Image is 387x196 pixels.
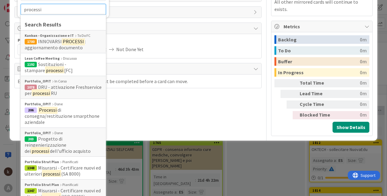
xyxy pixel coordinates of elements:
[336,79,367,87] div: 0m
[116,44,144,54] span: Not Done Yet
[278,57,360,66] div: Buffer
[284,23,361,30] span: Metrics
[25,33,74,38] b: Kanban - Organizzazione e IT
[278,68,360,77] div: In Progress
[360,35,367,44] div: 0m
[300,90,333,98] div: Lead Time
[32,89,51,97] mark: processi
[25,130,102,136] div: Done
[25,79,51,84] b: Portfolio_OPIT
[21,4,106,15] input: Search for card by title or ID
[360,46,367,55] div: 0m
[300,100,333,109] div: Cycle Time
[25,101,51,107] b: Portfolio_OPIT
[25,79,102,84] div: In Corso
[25,38,86,51] span: : aggiornamento documento
[25,39,37,44] div: 1700
[360,57,367,66] div: 0m
[27,25,250,32] span: Dates
[333,122,369,133] button: Show Details
[18,78,188,85] div: Exit Criteria are mandatory tasks that must be completed before a card can move.
[18,37,71,44] span: Planned Dates
[336,111,367,119] div: 0m
[51,90,57,96] span: RU
[25,130,51,136] b: Portfolio_OPIT
[25,159,59,165] b: Portfolio Strat Plan
[25,136,37,142] div: 203
[25,159,102,165] div: Pianificati
[64,67,73,73] span: [FC]
[25,62,37,67] div: 1192
[45,66,64,74] mark: processi
[38,38,62,44] span: INNOVARSI
[25,20,102,29] div: Search Results
[25,165,101,177] span: Misurarsi - Certificare nuovi ed ulteriori
[360,68,367,77] div: 0m
[25,101,102,107] div: Done
[25,56,60,61] b: Lean Coffee Meeting
[336,100,367,109] div: 0m
[25,136,66,154] span: Progetto di reingenierizzazione dei
[300,111,333,119] div: Blocked Time
[25,56,102,61] div: Discusso
[31,147,50,155] mark: processi
[50,148,91,154] span: dell'ufficio acquisto
[42,170,61,178] mark: processi
[25,61,66,73] span: Sostituzioni - stampare
[278,35,360,44] div: Backlog
[25,188,37,194] div: 1347
[27,65,250,72] span: Exit Criteria
[25,107,37,113] div: 206
[25,85,37,90] div: 1078
[25,84,102,96] span: DRU - attivazione Freshservice per
[74,37,144,44] span: Actual Dates
[38,106,58,114] mark: Processi
[25,182,102,187] div: Pianificati
[25,107,99,125] span: di consegna/restituzione smarpthone aziendale
[300,79,333,87] div: Total Time
[61,171,80,177] span: (SA 8000)
[25,33,102,38] div: To Do FC
[25,182,59,187] b: Portfolio Strat Plan
[25,165,37,171] div: 1348
[13,1,28,8] span: Support
[27,9,250,16] span: History
[62,37,85,45] mark: PROCESSI
[336,90,367,98] div: 0m
[278,46,360,55] div: To Do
